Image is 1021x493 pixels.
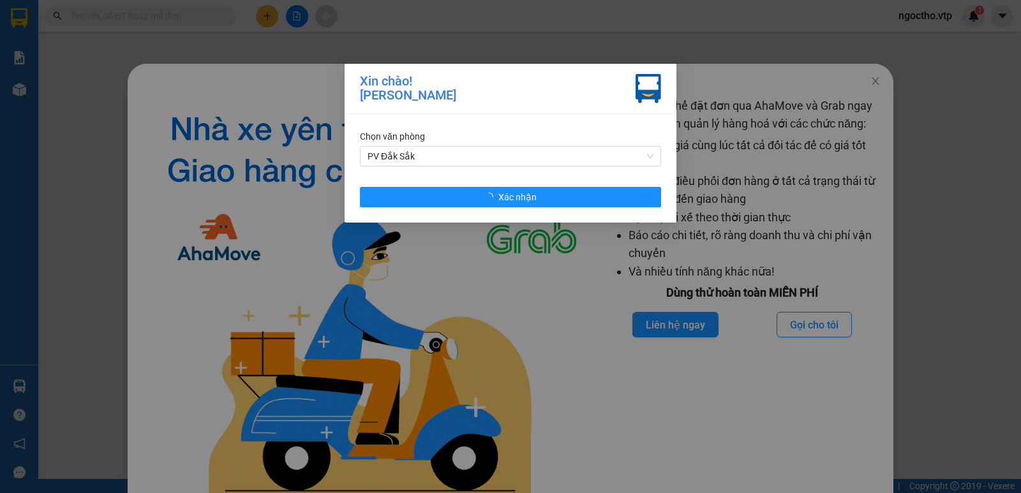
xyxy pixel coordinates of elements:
img: vxr-icon [636,74,661,103]
button: Xác nhận [360,187,661,207]
div: Chọn văn phòng [360,129,661,143]
div: Xin chào! [PERSON_NAME] [360,74,456,103]
span: PV Đắk Sắk [368,147,653,166]
span: Xác nhận [498,190,537,204]
span: loading [484,193,498,202]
